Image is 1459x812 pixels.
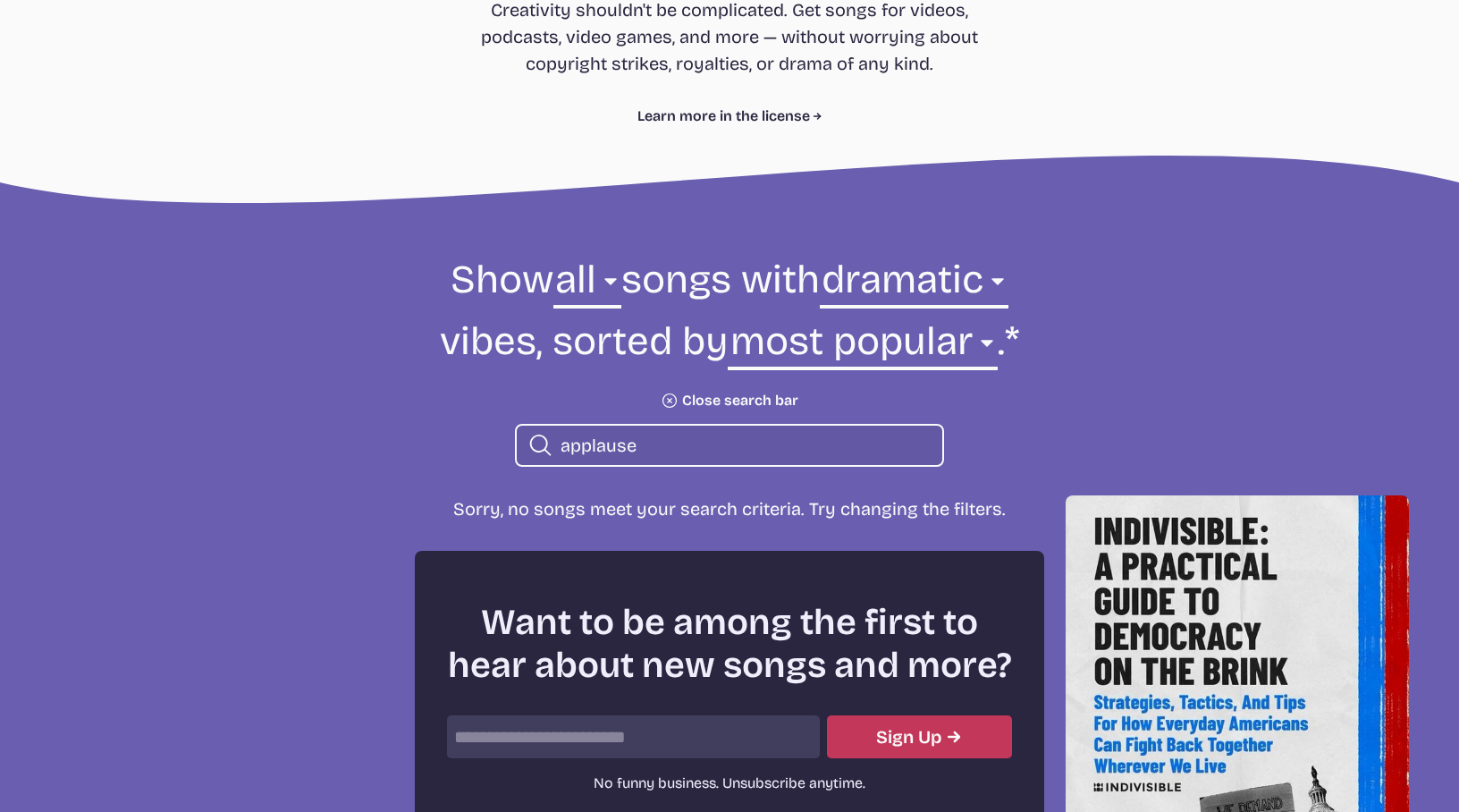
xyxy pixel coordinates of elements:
[820,254,1008,316] select: vibe
[827,715,1012,758] button: Submit
[447,601,1012,687] h2: Want to be among the first to hear about new songs and more?
[243,254,1216,467] form: Show songs with vibes, sorted by .
[637,106,822,127] a: Learn more in the license
[443,495,1016,522] p: Sorry, no songs meet your search criteria. Try changing the filters.
[661,392,798,410] button: Close search bar
[561,434,928,457] input: search
[553,254,621,316] select: genre
[594,774,865,791] span: No funny business. Unsubscribe anytime.
[728,316,997,377] select: sorting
